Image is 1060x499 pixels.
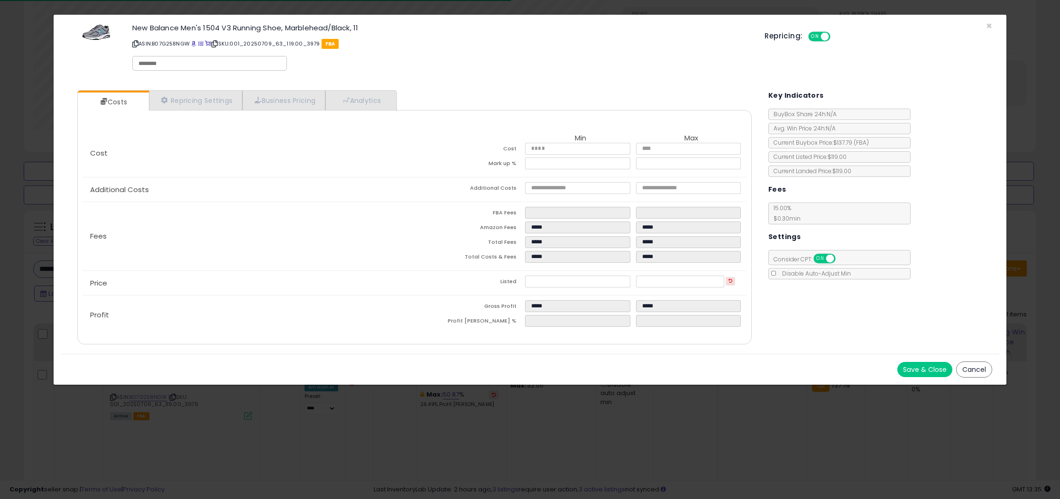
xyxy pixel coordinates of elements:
[769,153,847,161] span: Current Listed Price: $119.00
[525,134,636,143] th: Min
[132,24,750,31] h3: New Balance Men's 1504 V3 Running Shoe, Marblehead/Black, 11
[834,255,849,263] span: OFF
[833,139,869,147] span: $137.79
[415,143,525,157] td: Cost
[768,231,801,243] h5: Settings
[242,91,325,110] a: Business Pricing
[415,236,525,251] td: Total Fees
[769,110,837,118] span: BuyBox Share 24h: N/A
[769,139,869,147] span: Current Buybox Price:
[325,91,396,110] a: Analytics
[769,167,851,175] span: Current Landed Price: $119.00
[765,32,802,40] h5: Repricing:
[769,204,801,222] span: 15.00 %
[769,255,848,263] span: Consider CPT:
[415,157,525,172] td: Mark up %
[83,149,415,157] p: Cost
[769,124,836,132] span: Avg. Win Price 24h: N/A
[986,19,992,33] span: ×
[82,24,111,40] img: 41Dhy22trAL._SL60_.jpg
[956,361,992,378] button: Cancel
[415,182,525,197] td: Additional Costs
[205,40,210,47] a: Your listing only
[415,276,525,290] td: Listed
[897,362,952,377] button: Save & Close
[768,90,824,102] h5: Key Indicators
[415,251,525,266] td: Total Costs & Fees
[322,39,339,49] span: FBA
[83,186,415,194] p: Additional Costs
[769,214,801,222] span: $0.30 min
[415,315,525,330] td: Profit [PERSON_NAME] %
[415,207,525,222] td: FBA Fees
[777,269,851,277] span: Disable Auto-Adjust Min
[83,279,415,287] p: Price
[198,40,203,47] a: All offer listings
[78,92,148,111] a: Costs
[814,255,826,263] span: ON
[415,300,525,315] td: Gross Profit
[829,33,844,41] span: OFF
[854,139,869,147] span: ( FBA )
[83,232,415,240] p: Fees
[810,33,821,41] span: ON
[768,184,786,195] h5: Fees
[132,36,750,51] p: ASIN: B07G258NGW | SKU: 001_20250709_63_119.00_3979
[415,222,525,236] td: Amazon Fees
[191,40,196,47] a: BuyBox page
[149,91,243,110] a: Repricing Settings
[83,311,415,319] p: Profit
[636,134,747,143] th: Max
